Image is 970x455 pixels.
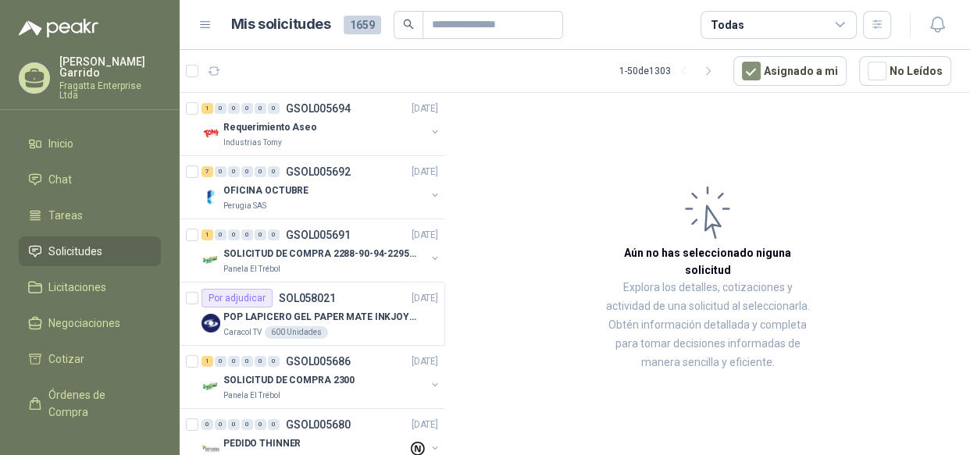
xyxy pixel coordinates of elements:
p: Explora los detalles, cotizaciones y actividad de una solicitud al seleccionarla. Obtén informaci... [601,279,814,372]
div: 0 [268,103,280,114]
span: Licitaciones [48,279,106,296]
div: 7 [201,166,213,177]
a: Solicitudes [19,236,161,266]
p: [DATE] [412,228,438,243]
p: [DATE] [412,101,438,116]
span: Solicitudes [48,243,102,260]
p: OFICINA OCTUBRE [223,183,308,198]
a: 1 0 0 0 0 0 GSOL005691[DATE] Company LogoSOLICITUD DE COMPRA 2288-90-94-2295-96-2301-02-04Panela ... [201,226,441,275]
a: Tareas [19,201,161,230]
div: 0 [215,419,226,430]
a: Chat [19,165,161,194]
a: Negociaciones [19,308,161,338]
span: Inicio [48,135,73,152]
a: 7 0 0 0 0 0 GSOL005692[DATE] Company LogoOFICINA OCTUBREPerugia SAS [201,162,441,212]
p: Requerimiento Aseo [223,120,317,135]
p: [DATE] [412,291,438,306]
p: Panela El Trébol [223,263,280,275]
span: search [403,19,414,30]
div: 1 [201,229,213,240]
div: 0 [241,103,253,114]
div: 0 [241,419,253,430]
img: Company Logo [201,377,220,396]
p: SOLICITUD DE COMPRA 2300 [223,373,355,388]
div: 0 [241,229,253,240]
div: 0 [228,166,240,177]
p: SOLICITUD DE COMPRA 2288-90-94-2295-96-2301-02-04 [223,247,418,261]
p: GSOL005686 [286,356,351,367]
p: SOL058021 [279,293,336,304]
p: [DATE] [412,165,438,180]
p: POP LAPICERO GEL PAPER MATE INKJOY 0.7 (Revisar el adjunto) [223,310,418,325]
div: Por adjudicar [201,289,273,307]
img: Company Logo [201,124,220,143]
div: 0 [255,166,266,177]
div: 0 [228,103,240,114]
img: Company Logo [201,251,220,269]
span: 1659 [344,16,381,34]
p: Panela El Trébol [223,389,280,402]
div: 0 [241,166,253,177]
p: GSOL005691 [286,229,351,240]
p: GSOL005694 [286,103,351,114]
div: 0 [268,229,280,240]
span: Órdenes de Compra [48,386,146,421]
img: Company Logo [201,314,220,332]
p: GSOL005680 [286,419,351,430]
div: 1 [201,356,213,367]
img: Company Logo [201,187,220,206]
div: 0 [241,356,253,367]
p: Fragatta Enterprise Ltda [59,81,161,100]
p: Caracol TV [223,326,262,339]
div: 0 [268,356,280,367]
div: 0 [255,419,266,430]
h3: Aún no has seleccionado niguna solicitud [601,244,814,279]
p: Perugia SAS [223,200,266,212]
div: 0 [228,356,240,367]
p: PEDIDO THINNER [223,436,301,451]
div: 0 [255,356,266,367]
a: Órdenes de Compra [19,380,161,427]
button: No Leídos [859,56,951,86]
span: Chat [48,171,72,188]
div: 0 [255,103,266,114]
div: Todas [711,16,744,34]
p: [DATE] [412,354,438,369]
a: Inicio [19,129,161,158]
a: Por adjudicarSOL058021[DATE] Company LogoPOP LAPICERO GEL PAPER MATE INKJOY 0.7 (Revisar el adjun... [180,283,444,346]
div: 0 [201,419,213,430]
div: 0 [215,103,226,114]
div: 600 Unidades [265,326,328,339]
a: 1 0 0 0 0 0 GSOL005694[DATE] Company LogoRequerimiento AseoIndustrias Tomy [201,99,441,149]
div: 0 [215,356,226,367]
span: Cotizar [48,350,84,368]
p: Industrias Tomy [223,137,282,149]
span: Negociaciones [48,315,120,332]
p: [PERSON_NAME] Garrido [59,56,161,78]
h1: Mis solicitudes [231,13,331,36]
a: 1 0 0 0 0 0 GSOL005686[DATE] Company LogoSOLICITUD DE COMPRA 2300Panela El Trébol [201,352,441,402]
a: Licitaciones [19,272,161,302]
span: Tareas [48,207,83,224]
img: Logo peakr [19,19,98,37]
div: 0 [228,419,240,430]
button: Asignado a mi [733,56,847,86]
div: 0 [228,229,240,240]
div: 0 [255,229,266,240]
div: 1 [201,103,213,114]
div: 0 [268,419,280,430]
p: [DATE] [412,418,438,432]
div: 0 [268,166,280,177]
div: 0 [215,229,226,240]
div: 1 - 50 de 1303 [619,59,721,84]
div: 0 [215,166,226,177]
a: Cotizar [19,344,161,374]
p: GSOL005692 [286,166,351,177]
